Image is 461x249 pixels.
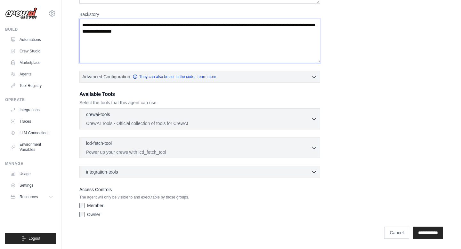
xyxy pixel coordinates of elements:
[79,90,320,98] h3: Available Tools
[133,74,216,79] a: They can also be set in the code. Learn more
[8,35,56,45] a: Automations
[86,120,311,127] p: CrewAI Tools - Official collection of tools for CrewAI
[8,192,56,202] button: Resources
[5,161,56,166] div: Manage
[5,233,56,244] button: Logout
[8,128,56,138] a: LLM Connections
[5,97,56,102] div: Operate
[8,81,56,91] a: Tool Registry
[82,169,317,175] button: integration-tools
[8,180,56,191] a: Settings
[86,149,311,155] p: Power up your crews with icd_fetch_tool
[79,99,320,106] p: Select the tools that this agent can use.
[8,46,56,56] a: Crew Studio
[86,111,110,118] p: crewai-tools
[8,69,56,79] a: Agents
[5,27,56,32] div: Build
[86,140,112,146] p: icd-fetch-tool
[384,227,409,239] a: Cancel
[8,139,56,155] a: Environment Variables
[28,236,40,241] span: Logout
[87,211,100,218] label: Owner
[82,74,130,80] span: Advanced Configuration
[8,169,56,179] a: Usage
[86,169,118,175] span: integration-tools
[8,105,56,115] a: Integrations
[8,116,56,127] a: Traces
[87,202,103,209] label: Member
[82,111,317,127] button: crewai-tools CrewAI Tools - Official collection of tools for CrewAI
[20,194,38,199] span: Resources
[79,195,320,200] p: The agent will only be visible to and executable by those groups.
[5,7,37,19] img: Logo
[79,11,320,18] label: Backstory
[8,58,56,68] a: Marketplace
[82,140,317,155] button: icd-fetch-tool Power up your crews with icd_fetch_tool
[79,186,320,193] label: Access Controls
[80,71,320,82] button: Advanced Configuration They can also be set in the code. Learn more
